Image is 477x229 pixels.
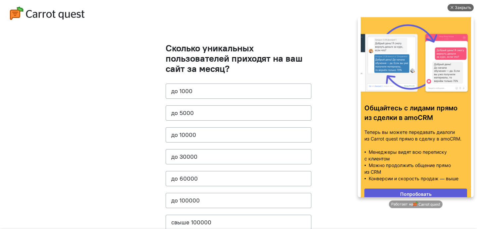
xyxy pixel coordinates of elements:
[351,13,363,18] a: здесь
[59,201,86,207] img: logo
[100,4,117,11] div: Закрыть
[10,155,113,162] p: с клиентом
[10,175,113,182] p: • Конверсии и скорость продаж — выше
[166,127,311,143] button: до 10000
[389,10,411,16] span: Я согласен
[60,7,376,19] div: Мы используем cookies для улучшения работы сайта, анализа трафика и персонализации. Используя сай...
[166,84,311,99] button: до 1000
[10,129,113,142] p: Теперь вы можете передавать диалоги из Carrot quest прямо в сделку в amoCRM.
[82,104,103,112] strong: прямо
[10,7,84,20] img: logo
[166,105,311,121] button: до 5000
[10,189,113,200] a: Попробовать
[10,149,113,155] p: • Менеджеры видят всю переписку
[37,202,58,207] span: Работает на
[34,200,88,208] a: Работает на
[10,104,80,112] strong: Общайтесь с лидами
[166,43,311,74] h1: Сколько уникальных пользователей приходят на ваш сайт за месяц?
[10,162,113,169] p: • Можно продолжить общение прямо
[10,114,79,122] strong: из сделки в amoCRM
[166,149,311,164] button: до 30000
[383,6,416,20] button: Я согласен
[166,171,311,186] button: до 60000
[10,169,113,175] p: из CRM
[166,193,311,208] button: до 100000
